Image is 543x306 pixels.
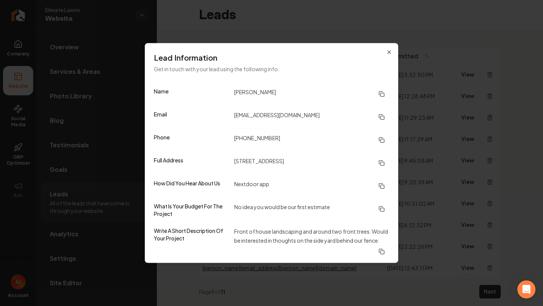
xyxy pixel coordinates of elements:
dt: Name [154,87,228,101]
dt: Email [154,110,228,124]
dd: Nextdoor app [234,179,389,193]
p: Get in touch with your lead using the following info. [154,64,389,73]
dd: Front of house landscaping and around two front trees. Would be interested in thoughts on the sid... [234,227,389,259]
dt: What Is Your Budget For The Project [154,202,228,217]
dd: [PHONE_NUMBER] [234,133,389,147]
dd: [STREET_ADDRESS] [234,156,389,170]
dd: [PERSON_NAME] [234,87,389,101]
dt: Full Address [154,156,228,170]
dt: How Did You Hear About Us [154,179,228,193]
dt: Write A Short Description Of Your Project [154,227,228,259]
h3: Lead Information [154,52,389,63]
dd: [EMAIL_ADDRESS][DOMAIN_NAME] [234,110,389,124]
dd: No idea you would be our first estimate [234,202,389,217]
dt: Phone [154,133,228,147]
